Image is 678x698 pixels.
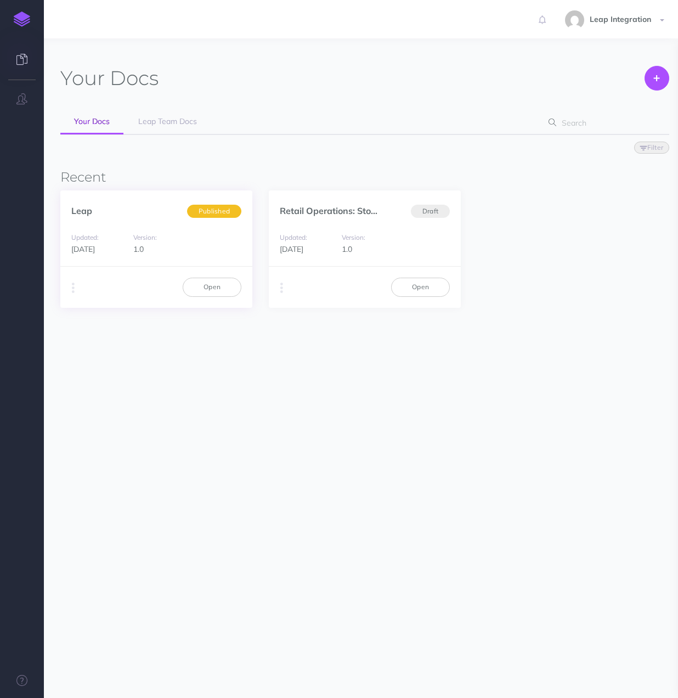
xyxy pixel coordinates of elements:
[280,244,303,254] span: [DATE]
[133,233,157,241] small: Version:
[60,66,105,90] span: Your
[125,110,211,134] a: Leap Team Docs
[183,278,241,296] a: Open
[60,170,669,184] h3: Recent
[60,110,123,134] a: Your Docs
[342,233,365,241] small: Version:
[280,233,307,241] small: Updated:
[584,14,657,24] span: Leap Integration
[280,280,283,296] i: More actions
[72,280,75,296] i: More actions
[133,244,144,254] span: 1.0
[558,113,652,133] input: Search
[71,233,99,241] small: Updated:
[71,205,92,216] a: Leap
[391,278,450,296] a: Open
[74,116,110,126] span: Your Docs
[342,244,352,254] span: 1.0
[138,116,197,126] span: Leap Team Docs
[280,205,377,216] a: Retail Operations: Sto...
[634,142,669,154] button: Filter
[71,244,95,254] span: [DATE]
[565,10,584,30] img: d5e36ae4d02c354865c55df859ede724.jpg
[14,12,30,27] img: logo-mark.svg
[60,66,159,91] h1: Docs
